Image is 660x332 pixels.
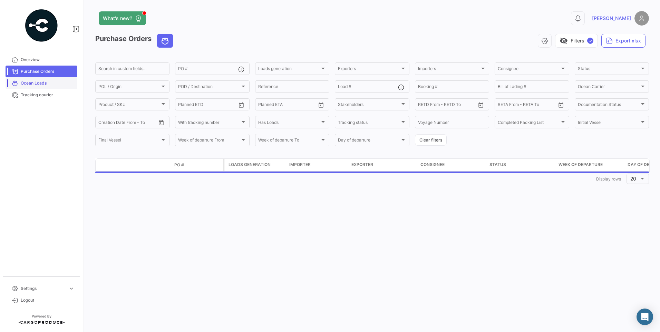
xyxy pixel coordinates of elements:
span: Initial Vessel [578,121,640,126]
img: powered-by.png [24,8,59,43]
span: Tracking courier [21,92,75,98]
span: Week of departure From [178,139,240,144]
span: Status [489,162,506,168]
span: PO # [174,162,184,168]
datatable-header-cell: Importer [287,159,349,171]
span: ✓ [587,38,593,44]
span: Week of departure [559,162,603,168]
datatable-header-cell: Week of departure [556,159,625,171]
span: Day of departure [338,139,400,144]
span: Logout [21,297,75,303]
span: Display rows [596,176,621,182]
span: visibility_off [560,37,568,45]
button: Open calendar [316,100,326,110]
div: Abrir Intercom Messenger [637,309,653,325]
datatable-header-cell: Loads generation [224,159,287,171]
input: From [98,121,108,126]
span: POL / Origin [98,85,160,90]
span: Has Loads [258,121,320,126]
span: Completed Packing List [498,121,560,126]
datatable-header-cell: Consignee [418,159,487,171]
span: Consignee [420,162,445,168]
span: Importer [289,162,311,168]
datatable-header-cell: Status [487,159,556,171]
span: Status [578,67,640,72]
span: Product / SKU [98,103,160,108]
input: From [418,103,428,108]
button: Open calendar [236,100,246,110]
span: POD / Destination [178,85,240,90]
input: To [193,103,220,108]
input: To [113,121,140,126]
span: Loads generation [229,162,271,168]
a: Tracking courier [6,89,77,101]
a: Purchase Orders [6,66,77,77]
a: Overview [6,54,77,66]
h3: Purchase Orders [95,34,175,48]
span: Settings [21,285,66,292]
span: Week of departure To [258,139,320,144]
span: Ocean Loads [21,80,75,86]
input: From [258,103,268,108]
span: 20 [630,176,636,182]
button: What's new? [99,11,146,25]
input: To [433,103,460,108]
span: Stakeholders [338,103,400,108]
span: Final Vessel [98,139,160,144]
span: Exporters [338,67,400,72]
button: Export.xlsx [601,34,646,48]
span: Consignee [498,67,560,72]
button: Open calendar [476,100,486,110]
span: Importers [418,67,480,72]
span: Overview [21,57,75,63]
span: Tracking status [338,121,400,126]
button: Open calendar [556,100,566,110]
span: Ocean Carrier [578,85,640,90]
datatable-header-cell: Transport mode [109,162,127,168]
button: Open calendar [156,117,166,128]
a: Ocean Loads [6,77,77,89]
span: expand_more [68,285,75,292]
datatable-header-cell: Exporter [349,159,418,171]
input: From [498,103,507,108]
datatable-header-cell: Doc. Status [127,162,172,168]
button: Clear filters [415,134,447,146]
span: With tracking number [178,121,240,126]
button: Ocean [157,34,173,47]
span: Purchase Orders [21,68,75,75]
button: visibility_offFilters✓ [555,34,598,48]
span: [PERSON_NAME] [592,15,631,22]
datatable-header-cell: PO # [172,159,223,171]
input: To [273,103,300,108]
span: Documentation Status [578,103,640,108]
span: What's new? [103,15,132,22]
span: Loads generation [258,67,320,72]
input: From [178,103,188,108]
img: placeholder-user.png [634,11,649,26]
input: To [512,103,540,108]
span: Exporter [351,162,373,168]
